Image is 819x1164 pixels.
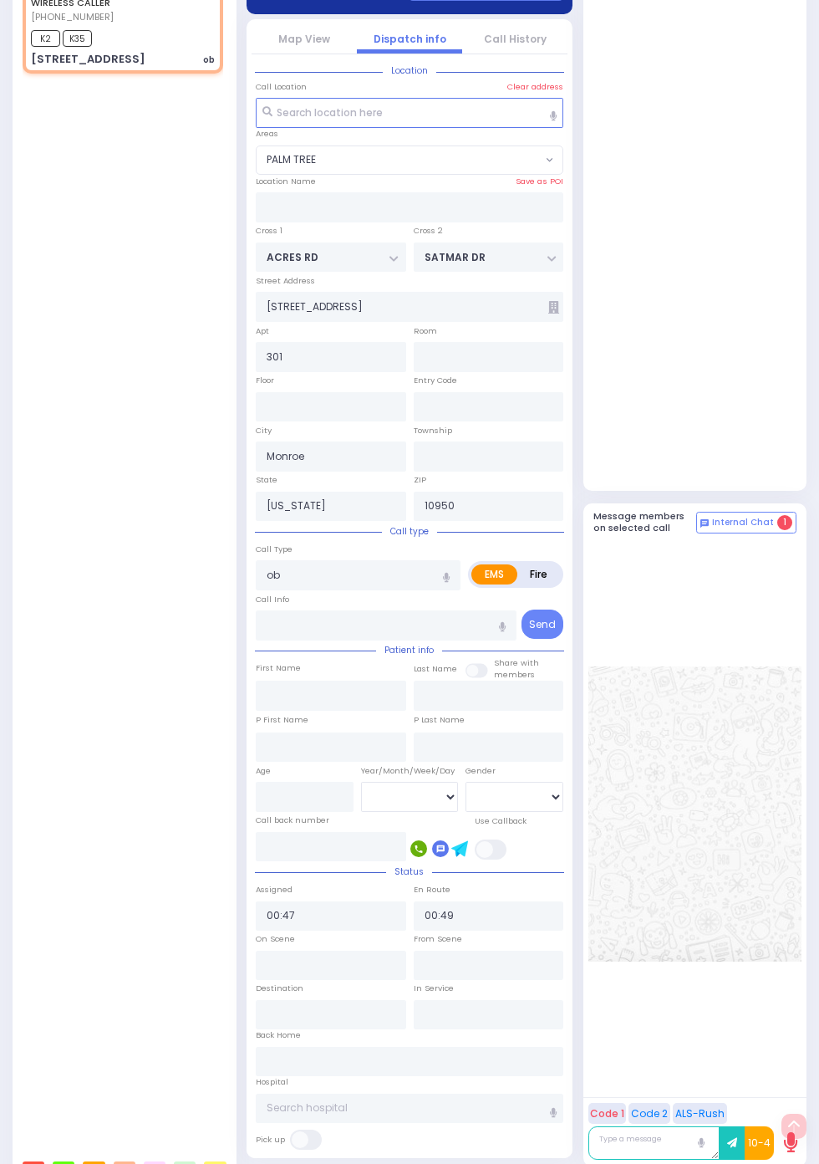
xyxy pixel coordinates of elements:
label: Room [414,325,437,337]
label: Cross 1 [256,225,282,237]
label: P Last Name [414,714,465,726]
label: Save as POI [516,176,563,187]
label: Last Name [414,663,457,675]
button: Internal Chat 1 [696,512,796,533]
a: Call History [484,32,547,46]
input: Search location here [256,98,563,128]
div: [STREET_ADDRESS] [31,51,145,68]
button: Code 1 [588,1103,626,1124]
label: In Service [414,983,454,994]
span: Patient info [376,644,442,656]
label: P First Name [256,714,308,726]
label: From Scene [414,933,462,945]
label: Hospital [256,1076,288,1088]
h5: Message members on selected call [593,511,697,533]
span: K2 [31,30,60,47]
label: Cross 2 [414,225,443,237]
button: Send [521,610,563,639]
label: Call Type [256,544,292,555]
label: Location Name [256,176,316,187]
span: PALM TREE [257,146,542,175]
label: On Scene [256,933,295,945]
label: Entry Code [414,375,457,386]
span: [PHONE_NUMBER] [31,10,114,23]
label: Call Info [256,594,289,605]
a: Dispatch info [374,32,446,46]
span: Location [383,64,436,77]
label: Apt [256,325,269,337]
label: Street Address [256,275,315,287]
label: Back Home [256,1029,301,1041]
input: Search hospital [256,1094,563,1124]
label: Areas [256,128,278,140]
label: Age [256,765,271,777]
label: Use Callback [475,815,526,827]
a: Map View [278,32,330,46]
label: Clear address [507,81,563,93]
label: EMS [471,564,517,585]
small: Share with [494,657,539,668]
label: Call Location [256,81,307,93]
label: En Route [414,884,450,896]
label: Destination [256,983,303,994]
span: PALM TREE [267,152,316,167]
label: Assigned [256,884,292,896]
span: Status [386,865,432,878]
span: Other building occupants [548,301,559,314]
label: First Name [256,662,301,674]
label: Fire [516,564,561,585]
div: Year/Month/Week/Day [361,765,459,777]
span: K35 [63,30,92,47]
img: comment-alt.png [700,519,709,528]
span: PALM TREE [256,145,563,176]
button: Code 2 [628,1103,670,1124]
label: Floor [256,375,274,386]
label: Gender [465,765,496,777]
label: Township [414,425,452,436]
label: Pick up [256,1134,285,1146]
label: Call back number [256,814,329,826]
span: Internal Chat [712,517,774,528]
button: ALS-Rush [673,1103,727,1124]
span: 1 [777,515,792,530]
label: City [256,425,272,436]
span: members [494,669,535,680]
label: ZIP [414,474,426,486]
button: 10-4 [745,1126,774,1160]
div: ob [203,54,215,66]
label: State [256,474,277,486]
span: Call type [382,525,437,538]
